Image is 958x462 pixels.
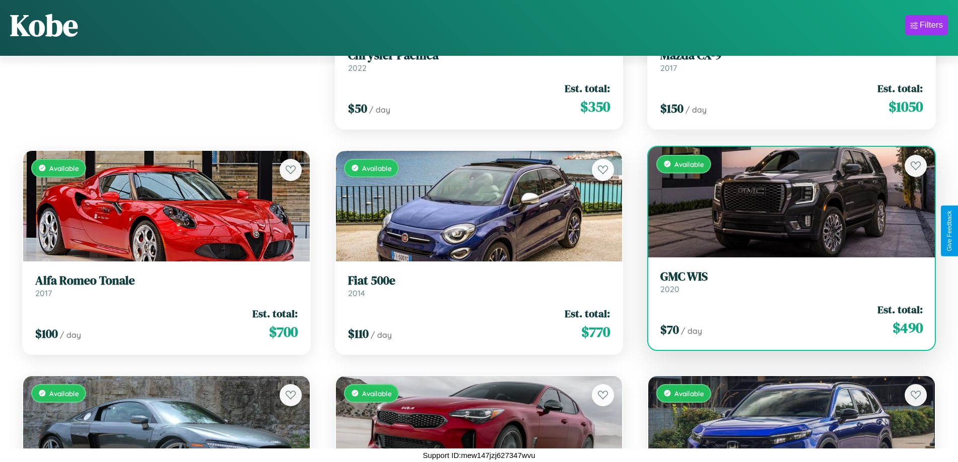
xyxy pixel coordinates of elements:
h3: Mazda CX-9 [660,48,923,63]
span: 2017 [35,288,52,298]
span: $ 350 [580,97,610,117]
span: 2017 [660,63,677,73]
span: Est. total: [252,306,298,321]
span: $ 70 [660,321,679,338]
span: / day [371,330,392,340]
span: Available [49,389,79,398]
span: $ 110 [348,325,369,342]
a: GMC WIS2020 [660,269,923,294]
span: / day [369,105,390,115]
span: / day [685,105,707,115]
span: $ 150 [660,100,683,117]
a: Alfa Romeo Tonale2017 [35,273,298,298]
h1: Kobe [10,5,78,46]
span: / day [60,330,81,340]
h3: GMC WIS [660,269,923,284]
span: 2014 [348,288,365,298]
a: Fiat 500e2014 [348,273,611,298]
a: Mazda CX-92017 [660,48,923,73]
span: Available [49,164,79,172]
span: / day [681,326,702,336]
span: Available [362,389,392,398]
span: Est. total: [878,302,923,317]
span: Est. total: [565,81,610,96]
h3: Alfa Romeo Tonale [35,273,298,288]
span: Est. total: [565,306,610,321]
span: $ 700 [269,322,298,342]
span: $ 50 [348,100,367,117]
span: $ 490 [893,318,923,338]
span: 2022 [348,63,367,73]
p: Support ID: mew147jzj627347wvu [423,448,535,462]
h3: Chrysler Pacifica [348,48,611,63]
div: Filters [920,20,943,30]
span: 2020 [660,284,679,294]
a: Chrysler Pacifica2022 [348,48,611,73]
span: Available [362,164,392,172]
span: Available [674,160,704,168]
span: Available [674,389,704,398]
span: $ 1050 [889,97,923,117]
h3: Fiat 500e [348,273,611,288]
div: Give Feedback [946,211,953,251]
span: $ 770 [581,322,610,342]
span: Est. total: [878,81,923,96]
button: Filters [905,15,948,35]
span: $ 100 [35,325,58,342]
